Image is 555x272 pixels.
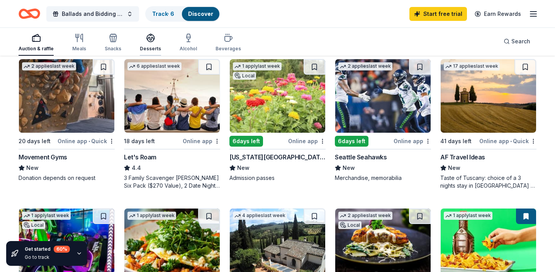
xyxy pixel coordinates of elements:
a: Earn Rewards [470,7,526,21]
div: Let's Roam [124,152,156,162]
button: Alcohol [180,30,197,56]
div: 2 applies last week [22,62,76,70]
div: Get started [25,246,70,253]
div: Donation depends on request [19,174,115,182]
img: Image for AF Travel Ideas [441,59,536,133]
button: Search [497,34,536,49]
div: 6 applies last week [127,62,182,70]
span: New [26,163,39,173]
div: Go to track [25,254,70,260]
div: Movement Gyms [19,152,67,162]
span: 4.4 [132,163,141,173]
a: Image for Oregon Garden1 applylast weekLocal6days leftOnline app[US_STATE][GEOGRAPHIC_DATA]NewAdm... [229,59,326,182]
span: • [88,138,90,144]
div: Auction & raffle [19,46,54,52]
button: Auction & raffle [19,30,54,56]
div: Snacks [105,46,121,52]
span: Ballads and Bidding Auction [62,9,124,19]
div: 2 applies last week [338,212,392,220]
button: Snacks [105,30,121,56]
div: Merchandise, memorabilia [335,174,431,182]
div: Desserts [140,46,161,52]
span: New [448,163,460,173]
a: Track· 6 [152,10,174,17]
button: Desserts [140,30,161,56]
img: Image for Seattle Seahawks [335,59,431,133]
a: Image for Let's Roam6 applieslast week18 days leftOnline appLet's Roam4.43 Family Scavenger [PERS... [124,59,220,190]
div: Online app Quick [479,136,536,146]
div: 1 apply last week [233,62,282,70]
div: Taste of Tuscany: choice of a 3 nights stay in [GEOGRAPHIC_DATA] or a 5 night stay in [GEOGRAPHIC... [440,174,536,190]
div: Online app [394,136,431,146]
div: Seattle Seahawks [335,152,387,162]
button: Track· 6Discover [145,6,220,22]
a: Image for AF Travel Ideas17 applieslast week41 days leftOnline app•QuickAF Travel IdeasNewTaste o... [440,59,536,190]
a: Image for Movement Gyms2 applieslast week20 days leftOnline app•QuickMovement GymsNewDonation dep... [19,59,115,182]
div: Online app [288,136,326,146]
div: 41 days left [440,137,472,146]
div: [US_STATE][GEOGRAPHIC_DATA] [229,152,326,162]
a: Home [19,5,40,23]
div: 1 apply last week [22,212,71,220]
div: 6 days left [229,136,263,147]
div: Online app Quick [58,136,115,146]
div: Alcohol [180,46,197,52]
div: Admission passes [229,174,326,182]
img: Image for Let's Roam [124,59,220,133]
div: Local [338,221,362,229]
div: Local [233,72,256,80]
a: Image for Seattle Seahawks2 applieslast week6days leftOnline appSeattle SeahawksNewMerchandise, m... [335,59,431,182]
div: Beverages [216,46,241,52]
span: New [343,163,355,173]
a: Start free trial [409,7,467,21]
div: AF Travel Ideas [440,152,485,162]
div: Local [22,221,45,229]
div: 18 days left [124,137,155,146]
div: 3 Family Scavenger [PERSON_NAME] Six Pack ($270 Value), 2 Date Night Scavenger [PERSON_NAME] Two ... [124,174,220,190]
div: 6 days left [335,136,368,147]
button: Beverages [216,30,241,56]
div: 2 applies last week [338,62,392,70]
span: • [510,138,512,144]
div: 1 apply last week [444,212,492,220]
div: 1 apply last week [127,212,176,220]
div: 20 days left [19,137,51,146]
div: Online app [183,136,220,146]
div: 17 applies last week [444,62,500,70]
button: Meals [72,30,86,56]
img: Image for Movement Gyms [19,59,114,133]
button: Ballads and Bidding Auction [46,6,139,22]
img: Image for Oregon Garden [230,59,325,133]
span: Search [511,37,530,46]
div: 4 applies last week [233,212,287,220]
span: New [237,163,249,173]
a: Discover [188,10,213,17]
div: Meals [72,46,86,52]
div: 60 % [54,246,70,253]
